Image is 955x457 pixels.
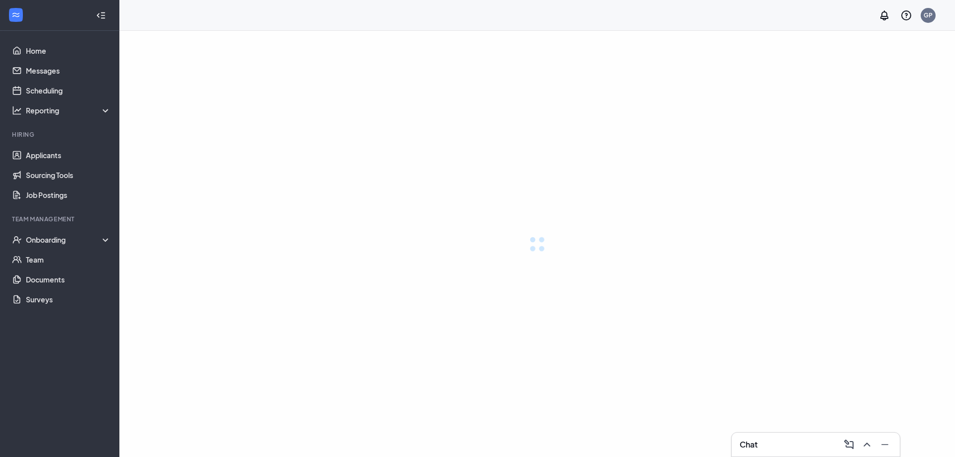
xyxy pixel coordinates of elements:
[26,41,111,61] a: Home
[26,81,111,100] a: Scheduling
[26,250,111,270] a: Team
[26,270,111,289] a: Documents
[12,235,22,245] svg: UserCheck
[879,439,891,451] svg: Minimize
[12,105,22,115] svg: Analysis
[858,437,874,453] button: ChevronUp
[96,10,106,20] svg: Collapse
[924,11,933,19] div: GP
[840,437,856,453] button: ComposeMessage
[876,437,892,453] button: Minimize
[26,165,111,185] a: Sourcing Tools
[740,439,758,450] h3: Chat
[26,235,111,245] div: Onboarding
[878,9,890,21] svg: Notifications
[12,215,109,223] div: Team Management
[26,61,111,81] a: Messages
[861,439,873,451] svg: ChevronUp
[12,130,109,139] div: Hiring
[26,105,111,115] div: Reporting
[900,9,912,21] svg: QuestionInfo
[843,439,855,451] svg: ComposeMessage
[26,185,111,205] a: Job Postings
[26,145,111,165] a: Applicants
[11,10,21,20] svg: WorkstreamLogo
[26,289,111,309] a: Surveys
